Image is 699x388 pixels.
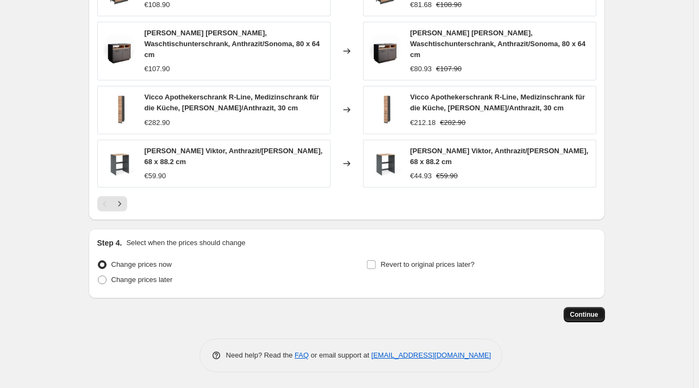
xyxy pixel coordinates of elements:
[440,117,466,128] strike: €282.90
[380,260,475,268] span: Revert to original prices later?
[410,117,436,128] div: €212.18
[145,93,319,112] span: Vicco Apothekerschrank R-Line, Medizinschrank für die Küche, [PERSON_NAME]/Anthrazit, 30 cm
[410,93,585,112] span: Vicco Apothekerschrank R-Line, Medizinschrank für die Küche, [PERSON_NAME]/Anthrazit, 30 cm
[371,351,491,359] a: [EMAIL_ADDRESS][DOMAIN_NAME]
[410,64,432,74] div: €80.93
[126,237,245,248] p: Select when the prices should change
[145,64,170,74] div: €107.90
[369,35,402,67] img: 519dOESGqwL_80x.jpg
[111,260,172,268] span: Change prices now
[145,171,166,182] div: €59.90
[145,117,170,128] div: €282.90
[309,351,371,359] span: or email support at
[410,29,586,59] span: [PERSON_NAME] [PERSON_NAME], Waschtischunterschrank, Anthrazit/Sonoma, 80 x 64 cm
[111,276,173,284] span: Change prices later
[369,93,402,126] img: 41m9-tEoV1L_80x.jpg
[145,29,320,59] span: [PERSON_NAME] [PERSON_NAME], Waschtischunterschrank, Anthrazit/Sonoma, 80 x 64 cm
[570,310,598,319] span: Continue
[103,147,136,180] img: 41ViWSmBzJL_80x.jpg
[410,171,432,182] div: €44.93
[112,196,127,211] button: Next
[97,196,127,211] nav: Pagination
[103,35,136,67] img: 519dOESGqwL_80x.jpg
[103,93,136,126] img: 41m9-tEoV1L_80x.jpg
[564,307,605,322] button: Continue
[410,147,589,166] span: [PERSON_NAME] Viktor, Anthrazit/[PERSON_NAME], 68 x 88.2 cm
[226,351,295,359] span: Need help? Read the
[97,237,122,248] h2: Step 4.
[369,147,402,180] img: 41ViWSmBzJL_80x.jpg
[436,64,461,74] strike: €107.90
[145,147,323,166] span: [PERSON_NAME] Viktor, Anthrazit/[PERSON_NAME], 68 x 88.2 cm
[436,171,458,182] strike: €59.90
[295,351,309,359] a: FAQ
